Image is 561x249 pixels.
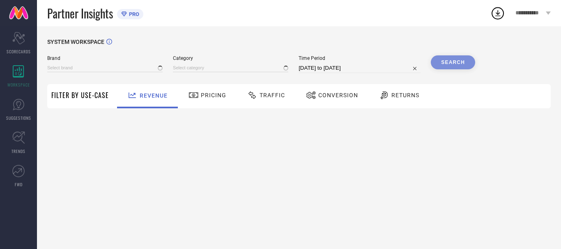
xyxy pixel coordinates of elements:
span: SYSTEM WORKSPACE [47,39,104,45]
span: Category [173,55,288,61]
span: SUGGESTIONS [6,115,31,121]
span: Traffic [260,92,285,98]
input: Select category [173,64,288,72]
span: SCORECARDS [7,48,31,55]
span: PRO [127,11,139,17]
span: Brand [47,55,163,61]
span: WORKSPACE [7,82,30,88]
span: TRENDS [11,148,25,154]
span: Returns [391,92,419,98]
span: FWD [15,181,23,187]
span: Time Period [299,55,421,61]
input: Select brand [47,64,163,72]
input: Select time period [299,63,421,73]
span: Conversion [318,92,358,98]
span: Revenue [140,92,168,99]
div: Open download list [490,6,505,21]
span: Partner Insights [47,5,113,22]
span: Pricing [201,92,226,98]
span: Filter By Use-Case [51,90,109,100]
